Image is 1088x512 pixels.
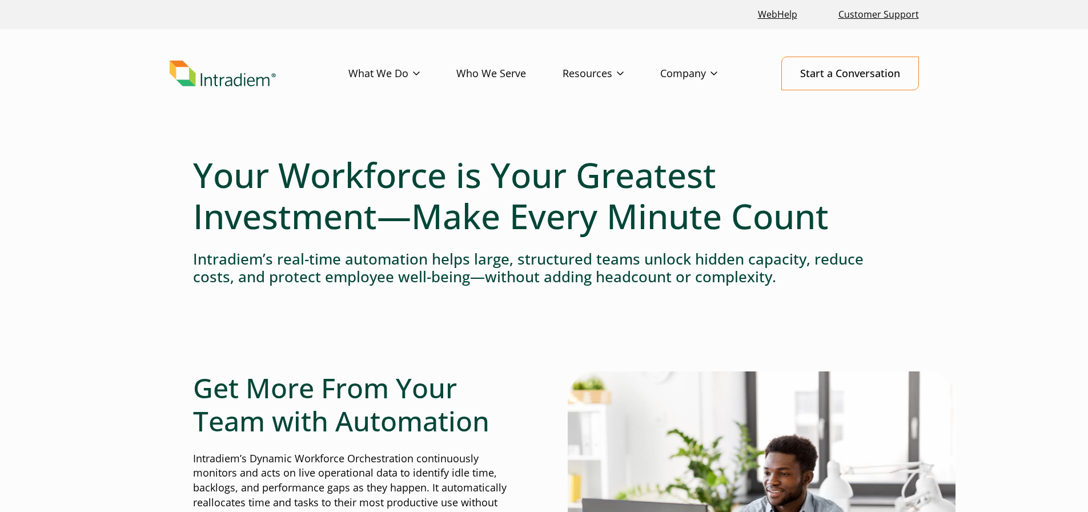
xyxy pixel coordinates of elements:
a: Link to homepage of Intradiem [170,61,348,87]
a: Company [660,57,754,90]
img: Intradiem [170,61,276,87]
h1: Your Workforce is Your Greatest Investment—Make Every Minute Count [193,154,896,237]
a: Start a Conversation [781,57,919,90]
a: Link opens in a new window [753,2,802,27]
a: Customer Support [834,2,924,27]
h4: Intradiem’s real-time automation helps large, structured teams unlock hidden capacity, reduce cos... [193,250,896,286]
a: What We Do [348,57,456,90]
a: Who We Serve [456,57,563,90]
h2: Get More From Your Team with Automation [193,371,521,437]
a: Resources [563,57,660,90]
